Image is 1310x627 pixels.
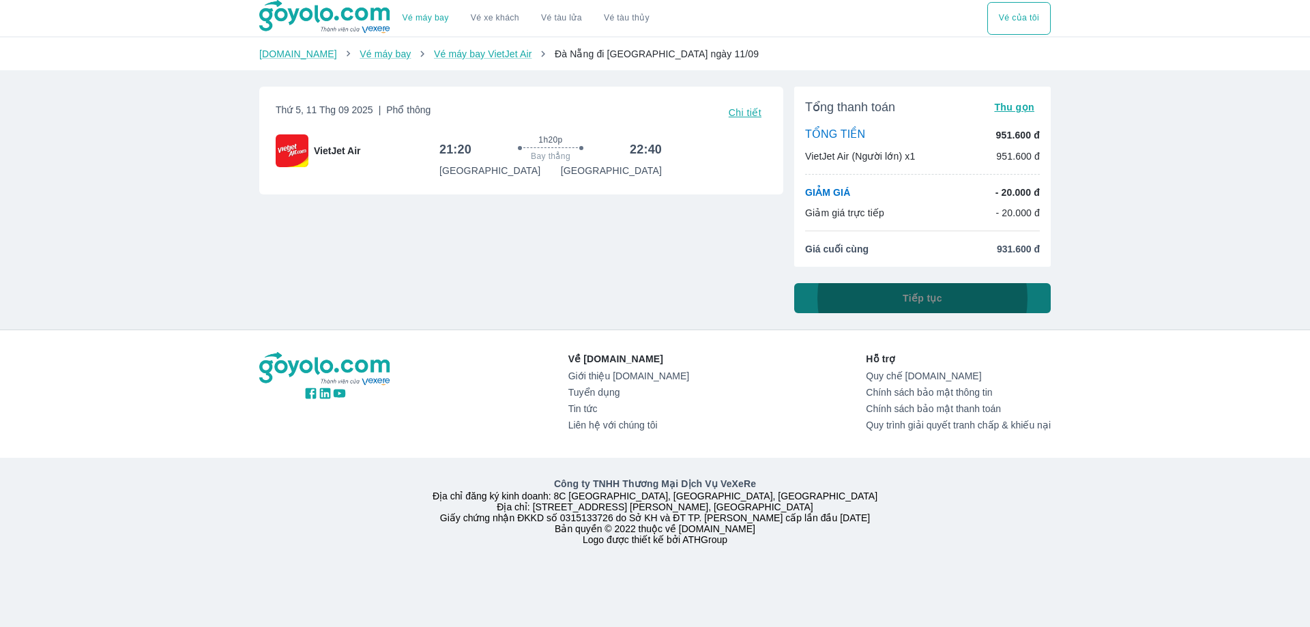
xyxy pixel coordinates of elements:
p: Về [DOMAIN_NAME] [568,352,689,366]
span: Tổng thanh toán [805,99,895,115]
span: Đà Nẵng đi [GEOGRAPHIC_DATA] ngày 11/09 [555,48,759,59]
p: [GEOGRAPHIC_DATA] [439,164,540,177]
span: Phổ thông [386,104,431,115]
span: Chi tiết [729,107,761,118]
a: Liên hệ với chúng tôi [568,420,689,431]
span: 931.600 đ [997,242,1040,256]
button: Vé của tôi [987,2,1051,35]
a: Vé máy bay VietJet Air [434,48,532,59]
a: Vé máy bay [360,48,411,59]
button: Tiếp tục [794,283,1051,313]
p: 951.600 đ [996,128,1040,142]
a: Tuyển dụng [568,387,689,398]
p: 951.600 đ [996,149,1040,163]
button: Vé tàu thủy [593,2,660,35]
p: GIẢM GIÁ [805,186,850,199]
a: Chính sách bảo mật thông tin [866,387,1051,398]
button: Chi tiết [723,103,767,122]
div: Địa chỉ đăng ký kinh doanh: 8C [GEOGRAPHIC_DATA], [GEOGRAPHIC_DATA], [GEOGRAPHIC_DATA] Địa chỉ: [... [251,477,1059,545]
a: Vé xe khách [471,13,519,23]
h6: 22:40 [630,141,662,158]
a: Giới thiệu [DOMAIN_NAME] [568,370,689,381]
p: Công ty TNHH Thương Mại Dịch Vụ VeXeRe [262,477,1048,491]
img: logo [259,352,392,386]
span: | [379,104,381,115]
nav: breadcrumb [259,47,1051,61]
a: [DOMAIN_NAME] [259,48,337,59]
div: choose transportation mode [392,2,660,35]
button: Thu gọn [989,98,1040,117]
span: Tiếp tục [903,291,942,305]
a: Quy chế [DOMAIN_NAME] [866,370,1051,381]
p: TỔNG TIỀN [805,128,865,143]
span: 1h20p [538,134,562,145]
span: Bay thẳng [531,151,570,162]
p: Hỗ trợ [866,352,1051,366]
div: choose transportation mode [987,2,1051,35]
p: [GEOGRAPHIC_DATA] [561,164,662,177]
p: VietJet Air (Người lớn) x1 [805,149,915,163]
a: Tin tức [568,403,689,414]
p: - 20.000 đ [995,186,1040,199]
a: Chính sách bảo mật thanh toán [866,403,1051,414]
h6: 21:20 [439,141,471,158]
span: VietJet Air [314,144,360,158]
span: Thu gọn [994,102,1034,113]
a: Vé máy bay [403,13,449,23]
p: - 20.000 đ [995,206,1040,220]
a: Quy trình giải quyết tranh chấp & khiếu nại [866,420,1051,431]
span: Giá cuối cùng [805,242,869,256]
p: Giảm giá trực tiếp [805,206,884,220]
a: Vé tàu lửa [530,2,593,35]
span: Thứ 5, 11 Thg 09 2025 [276,103,431,122]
